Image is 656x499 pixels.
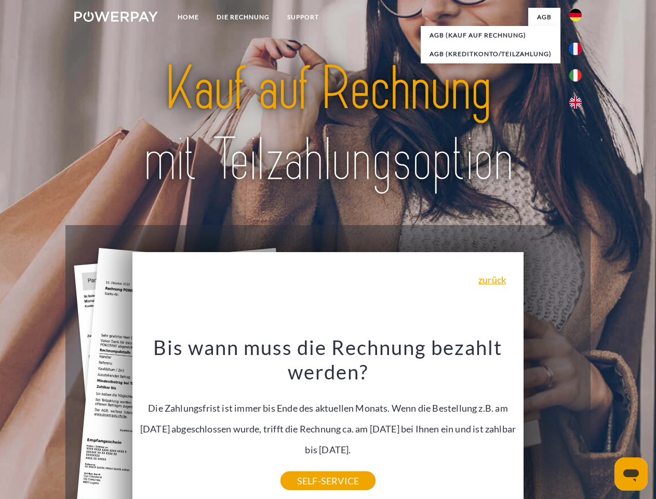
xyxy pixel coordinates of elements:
[528,8,560,27] a: agb
[139,335,518,481] div: Die Zahlungsfrist ist immer bis Ende des aktuellen Monats. Wenn die Bestellung z.B. am [DATE] abg...
[421,26,560,45] a: AGB (Kauf auf Rechnung)
[74,11,158,22] img: logo-powerpay-white.svg
[478,275,506,284] a: zurück
[569,69,582,82] img: it
[278,8,328,27] a: SUPPORT
[614,457,648,491] iframe: Schaltfläche zum Öffnen des Messaging-Fensters
[421,45,560,63] a: AGB (Kreditkonto/Teilzahlung)
[569,96,582,109] img: en
[569,43,582,55] img: fr
[139,335,518,385] h3: Bis wann muss die Rechnung bezahlt werden?
[280,471,376,490] a: SELF-SERVICE
[208,8,278,27] a: DIE RECHNUNG
[569,9,582,21] img: de
[169,8,208,27] a: Home
[99,50,557,199] img: title-powerpay_de.svg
